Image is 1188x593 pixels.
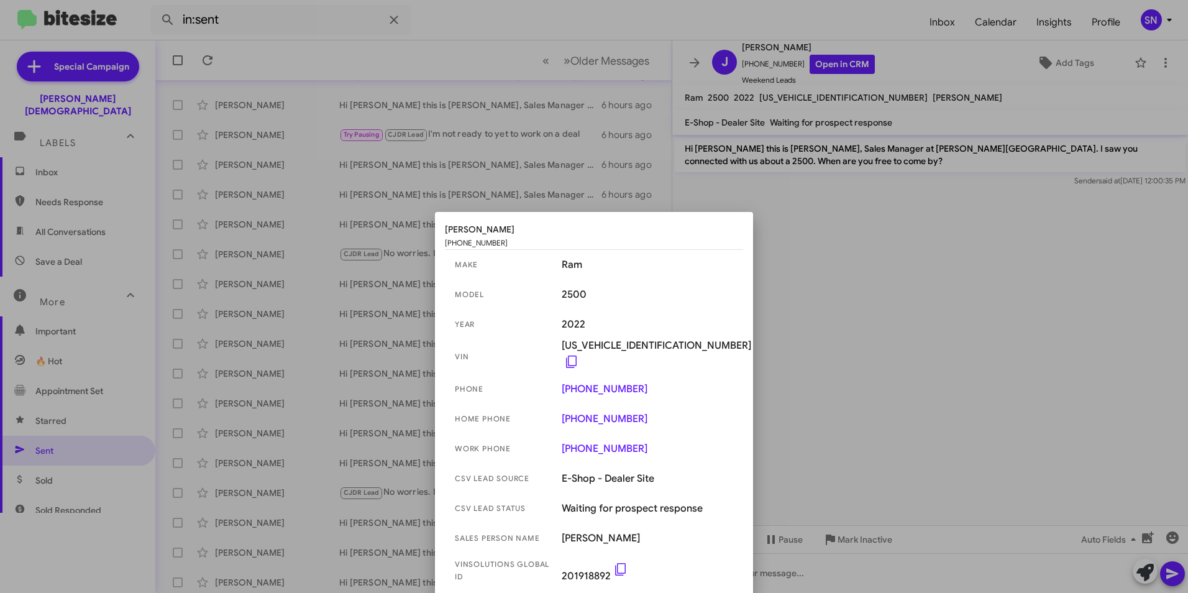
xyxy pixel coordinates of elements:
span: [PERSON_NAME] [562,532,733,545]
span: vinsolutions global id [455,558,552,583]
span: sales person name [455,532,552,545]
a: [PHONE_NUMBER] [562,383,733,395]
span: 201918892 [562,559,733,582]
span: Waiting for prospect response [562,502,733,515]
span: phone [455,383,552,395]
span: Ram [562,259,733,271]
span: home phone [455,413,552,425]
span: vin [455,351,552,363]
span: E-Shop - Dealer Site [562,472,733,485]
a: [PHONE_NUMBER] [562,443,733,455]
span: make [455,259,552,271]
span: 2022 [562,318,733,331]
span: model [455,288,552,301]
span: csv lead status [455,502,552,515]
span: [PERSON_NAME] [445,222,743,237]
span: 2500 [562,288,733,301]
span: [PHONE_NUMBER] [445,237,508,249]
span: [US_VEHICLE_IDENTIFICATION_NUMBER] [562,339,733,375]
a: [PHONE_NUMBER] [562,413,733,425]
span: csv lead source [455,472,552,485]
span: year [455,318,552,331]
span: work phone [455,443,552,455]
